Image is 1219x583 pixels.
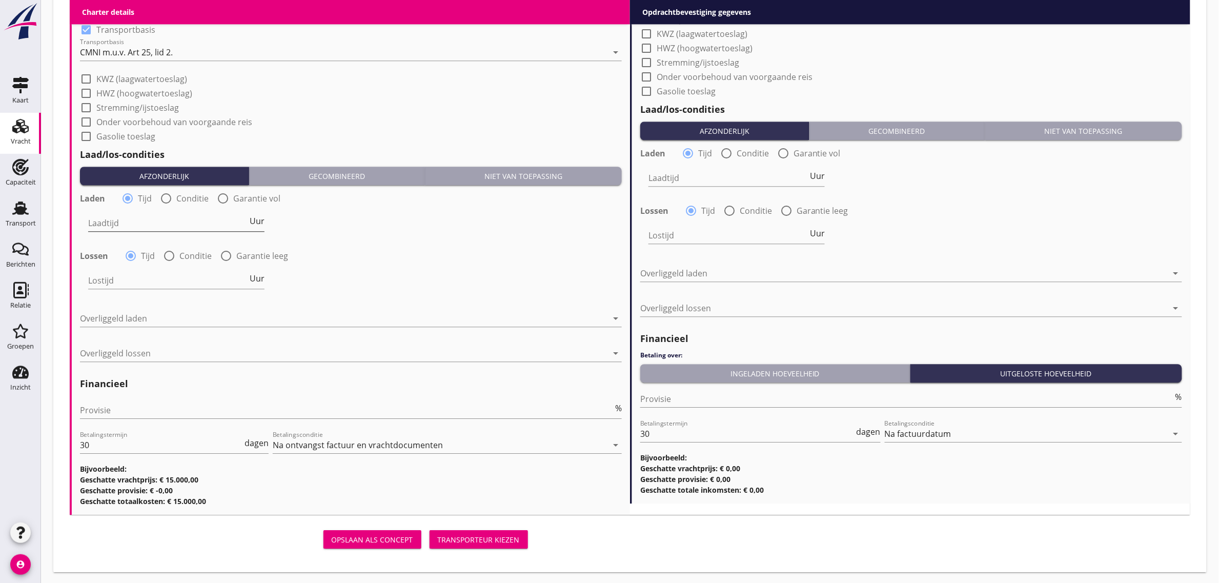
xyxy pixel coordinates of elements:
[640,148,665,158] strong: Laden
[430,530,528,549] button: Transporteur kiezen
[1170,267,1182,279] i: arrow_drop_down
[915,368,1178,379] div: Uitgeloste hoeveelheid
[242,439,269,447] div: dagen
[429,171,618,182] div: Niet van toepassing
[138,193,152,204] label: Tijd
[609,46,622,58] i: arrow_drop_down
[698,148,712,158] label: Tijd
[80,377,622,391] h2: Financieel
[640,122,809,140] button: Afzonderlijk
[609,312,622,325] i: arrow_drop_down
[640,485,1182,495] h3: Geschatte totale inkomsten: € 0,00
[250,274,265,283] span: Uur
[233,193,280,204] label: Garantie vol
[176,193,209,204] label: Conditie
[80,496,622,507] h3: Geschatte totaalkosten: € 15.000,00
[96,131,155,142] label: Gasolie toeslag
[438,534,520,545] div: Transporteur kiezen
[332,534,413,545] div: Opslaan als concept
[657,14,716,25] label: Transportbasis
[640,364,910,383] button: Ingeladen hoeveelheid
[7,343,34,350] div: Groepen
[657,29,747,39] label: KWZ (laagwatertoeslag)
[657,72,812,82] label: Onder voorbehoud van voorgaande reis
[640,474,1182,485] h3: Geschatte provisie: € 0,00
[6,179,36,186] div: Capaciteit
[6,220,36,227] div: Transport
[609,439,622,451] i: arrow_drop_down
[814,126,981,136] div: Gecombineerd
[2,3,39,41] img: logo-small.a267ee39.svg
[84,171,245,182] div: Afzonderlijk
[640,206,668,216] strong: Lossen
[80,402,613,418] input: Provisie
[88,272,248,289] input: Lostijd
[640,351,1182,360] h4: Betaling over:
[80,48,173,57] div: CMNI m.u.v. Art 25, lid 2.
[989,126,1178,136] div: Niet van toepassing
[640,463,1182,474] h3: Geschatte vrachtprijs: € 0,00
[12,97,29,104] div: Kaart
[80,464,622,474] h3: Bijvoorbeeld:
[657,57,739,68] label: Stremming/ijstoeslag
[179,251,212,261] label: Conditie
[249,167,425,185] button: Gecombineerd
[910,364,1182,383] button: Uitgeloste hoeveelheid
[648,227,808,244] input: Lostijd
[80,474,622,485] h3: Geschatte vrachtprijs: € 15.000,00
[644,368,906,379] div: Ingeladen hoeveelheid
[96,74,187,84] label: KWZ (laagwatertoeslag)
[10,384,31,391] div: Inzicht
[80,193,105,204] strong: Laden
[797,206,848,216] label: Garantie leeg
[80,167,249,185] button: Afzonderlijk
[141,251,155,261] label: Tijd
[273,440,443,450] div: Na ontvangst factuur en vrachtdocumenten
[96,117,252,127] label: Onder voorbehoud van voorgaande reis
[740,206,772,216] label: Conditie
[250,217,265,225] span: Uur
[425,167,622,185] button: Niet van toepassing
[80,485,622,496] h3: Geschatte provisie: € -0,00
[88,215,248,231] input: Laadtijd
[10,554,31,575] i: account_circle
[1173,393,1182,401] div: %
[80,437,242,453] input: Betalingstermijn
[253,171,420,182] div: Gecombineerd
[640,332,1182,346] h2: Financieel
[810,172,825,180] span: Uur
[855,428,881,436] div: dagen
[657,43,753,53] label: HWZ (hoogwatertoeslag)
[323,530,421,549] button: Opslaan als concept
[96,103,179,113] label: Stremming/ijstoeslag
[11,138,31,145] div: Vracht
[809,122,985,140] button: Gecombineerd
[640,103,1182,116] h2: Laad/los-condities
[648,170,808,186] input: Laadtijd
[6,261,35,268] div: Berichten
[96,88,192,98] label: HWZ (hoogwatertoeslag)
[80,148,622,162] h2: Laad/los-condities
[810,229,825,237] span: Uur
[10,302,31,309] div: Relatie
[80,251,108,261] strong: Lossen
[613,404,622,412] div: %
[640,391,1173,407] input: Provisie
[96,10,193,21] label: Verzekering schip vereist
[96,25,155,35] label: Transportbasis
[1170,428,1182,440] i: arrow_drop_down
[794,148,841,158] label: Garantie vol
[885,429,951,438] div: Na factuurdatum
[640,426,855,442] input: Betalingstermijn
[640,452,1182,463] h3: Bijvoorbeeld:
[701,206,715,216] label: Tijd
[1170,302,1182,314] i: arrow_drop_down
[657,86,716,96] label: Gasolie toeslag
[609,347,622,359] i: arrow_drop_down
[644,126,805,136] div: Afzonderlijk
[737,148,769,158] label: Conditie
[236,251,288,261] label: Garantie leeg
[985,122,1182,140] button: Niet van toepassing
